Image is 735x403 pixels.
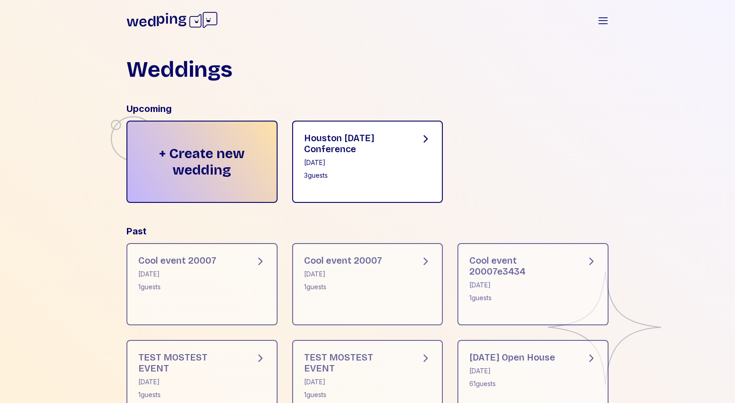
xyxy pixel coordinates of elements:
div: [DATE] [469,366,555,376]
div: 1 guests [138,282,216,292]
div: [DATE] [138,377,240,387]
div: 1 guests [304,390,406,399]
div: Upcoming [126,102,609,115]
div: Cool event 20007 [138,255,216,266]
h1: Weddings [126,58,232,80]
div: [DATE] [138,270,216,279]
div: 61 guests [469,379,555,388]
div: TEST MOSTEST EVENT [138,352,240,374]
div: Cool event 20007 [304,255,382,266]
div: Houston [DATE] Conference [304,133,406,154]
div: 1 guests [138,390,240,399]
div: 1 guests [304,282,382,292]
div: TEST MOSTEST EVENT [304,352,406,374]
div: Cool event 20007e3434 [469,255,571,277]
div: [DATE] [304,270,382,279]
div: [DATE] [304,158,406,167]
div: [DATE] [304,377,406,387]
div: [DATE] [469,281,571,290]
div: 3 guests [304,171,406,180]
div: + Create new wedding [126,121,278,203]
div: Past [126,225,609,238]
div: 1 guests [469,293,571,302]
div: [DATE] Open House [469,352,555,363]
